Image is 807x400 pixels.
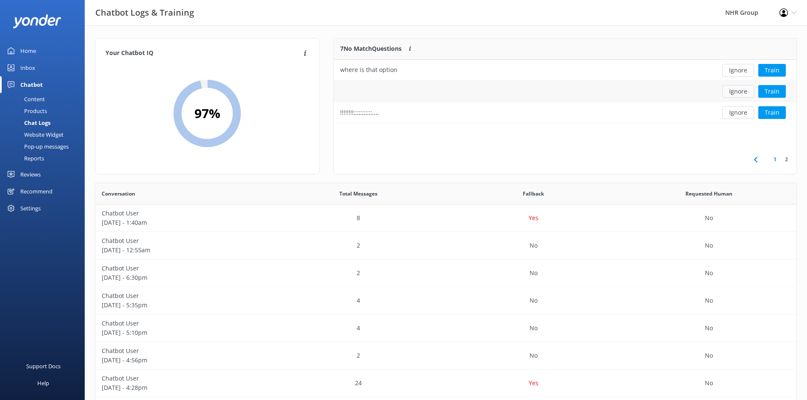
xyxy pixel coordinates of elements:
h2: 97 % [194,103,220,124]
div: row [95,232,796,259]
p: 8 [357,213,360,223]
p: [DATE] - 12:55am [102,246,264,255]
div: row [95,204,796,232]
p: Chatbot User [102,264,264,273]
div: Support Docs [26,358,61,375]
h3: Chatbot Logs & Training [95,6,194,19]
p: No [705,378,713,388]
a: 1 [769,155,781,163]
p: Yes [529,213,538,223]
div: Products [5,105,47,117]
p: [DATE] - 5:10pm [102,328,264,337]
p: Chatbot User [102,291,264,301]
p: Chatbot User [102,346,264,356]
p: 2 [357,241,360,250]
p: No [530,268,538,278]
p: No [530,241,538,250]
div: row [334,102,796,123]
button: Ignore [722,64,754,77]
div: Settings [20,200,41,217]
button: Train [758,64,786,77]
div: where is that option [340,65,397,74]
p: No [705,241,713,250]
a: Products [5,105,85,117]
div: row [95,342,796,370]
p: 24 [355,378,362,388]
p: No [705,268,713,278]
div: Reviews [20,166,41,183]
h4: Your Chatbot IQ [105,49,301,58]
p: [DATE] - 5:35pm [102,301,264,310]
a: Reports [5,152,85,164]
p: No [705,351,713,360]
p: 4 [357,296,360,305]
a: Pop-up messages [5,141,85,152]
span: Requested Human [685,190,732,198]
div: Help [37,375,49,392]
span: Fallback [523,190,544,198]
p: No [705,213,713,223]
div: row [95,370,796,397]
div: Reports [5,152,44,164]
div: row [334,81,796,102]
p: 4 [357,323,360,333]
p: Chatbot User [102,209,264,218]
div: Content [5,93,45,105]
span: Total Messages [339,190,377,198]
div: row [95,287,796,314]
p: [DATE] - 1:40am [102,218,264,227]
span: Conversation [102,190,135,198]
div: row [334,60,796,81]
p: 2 [357,268,360,278]
div: Recommend [20,183,53,200]
p: No [705,296,713,305]
p: Yes [529,378,538,388]
button: Ignore [722,85,754,98]
a: Website Widget [5,129,85,141]
div: Chatbot [20,76,43,93]
p: No [530,351,538,360]
div: Pop-up messages [5,141,69,152]
div: grid [334,60,796,123]
p: No [705,323,713,333]
div: Website Widget [5,129,64,141]
p: [DATE] - 4:56pm [102,356,264,365]
p: [DATE] - 6:30pm [102,273,264,282]
div: !!!!!!!!;;;;;;;;;;;,,,, [340,108,379,117]
button: Train [758,85,786,98]
p: Chatbot User [102,374,264,383]
a: Chat Logs [5,117,85,129]
div: Inbox [20,59,35,76]
p: No [530,323,538,333]
p: [DATE] - 4:28pm [102,383,264,392]
p: Chatbot User [102,319,264,328]
img: yonder-white-logo.png [13,14,61,28]
button: Ignore [722,106,754,119]
p: Chatbot User [102,236,264,246]
button: Train [758,106,786,119]
a: Content [5,93,85,105]
div: row [95,259,796,287]
p: 7 No Match Questions [340,44,402,53]
a: 2 [781,155,792,163]
p: 2 [357,351,360,360]
div: Home [20,42,36,59]
div: Chat Logs [5,117,50,129]
div: row [95,314,796,342]
p: No [530,296,538,305]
